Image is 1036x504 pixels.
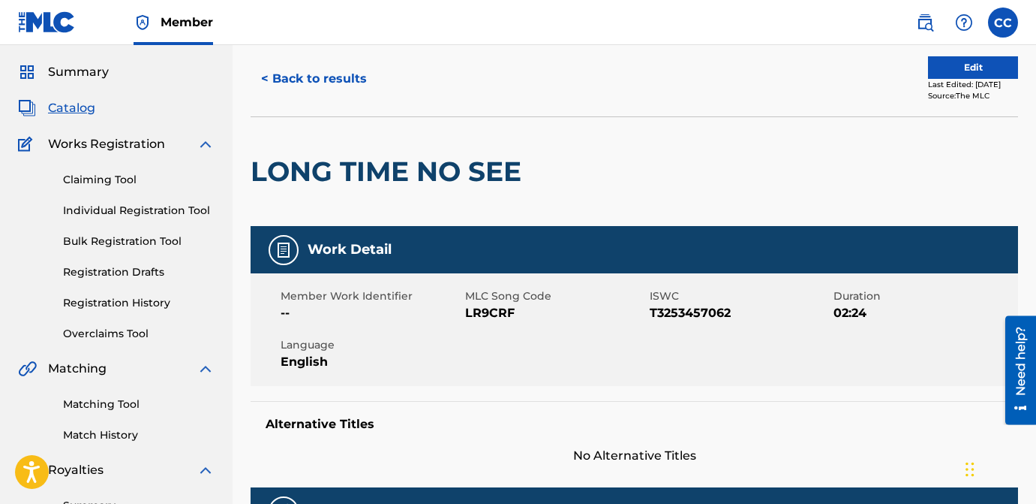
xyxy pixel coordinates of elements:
[197,360,215,378] img: expand
[965,447,974,492] div: Drag
[48,360,107,378] span: Matching
[955,14,973,32] img: help
[949,8,979,38] div: Help
[465,288,646,304] span: MLC Song Code
[281,288,461,304] span: Member Work Identifier
[63,264,215,280] a: Registration Drafts
[308,241,392,258] h5: Work Detail
[134,14,152,32] img: Top Rightsholder
[63,427,215,443] a: Match History
[465,304,646,322] span: LR9CRF
[48,99,95,117] span: Catalog
[928,79,1018,90] div: Last Edited: [DATE]
[281,353,461,371] span: English
[197,461,215,479] img: expand
[48,135,165,153] span: Works Registration
[281,304,461,322] span: --
[18,99,36,117] img: Catalog
[994,315,1036,424] iframe: Resource Center
[251,60,377,98] button: < Back to results
[63,295,215,311] a: Registration History
[266,417,1003,432] h5: Alternative Titles
[18,135,38,153] img: Works Registration
[281,337,461,353] span: Language
[63,203,215,219] a: Individual Registration Tool
[650,288,830,304] span: ISWC
[251,155,529,189] h2: LONG TIME NO SEE
[916,14,934,32] img: search
[833,304,1014,322] span: 02:24
[63,326,215,342] a: Overclaims Tool
[48,461,104,479] span: Royalties
[275,241,293,259] img: Work Detail
[910,8,940,38] a: Public Search
[18,11,76,33] img: MLC Logo
[928,90,1018,101] div: Source: The MLC
[63,397,215,412] a: Matching Tool
[17,11,37,80] div: Need help?
[650,304,830,322] span: T3253457062
[961,432,1036,504] iframe: Chat Widget
[161,14,213,31] span: Member
[48,63,109,81] span: Summary
[251,447,1018,465] span: No Alternative Titles
[928,56,1018,79] button: Edit
[197,135,215,153] img: expand
[18,360,37,378] img: Matching
[988,8,1018,38] div: User Menu
[18,63,109,81] a: SummarySummary
[63,172,215,188] a: Claiming Tool
[18,63,36,81] img: Summary
[18,99,95,117] a: CatalogCatalog
[63,234,215,249] a: Bulk Registration Tool
[833,288,1014,304] span: Duration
